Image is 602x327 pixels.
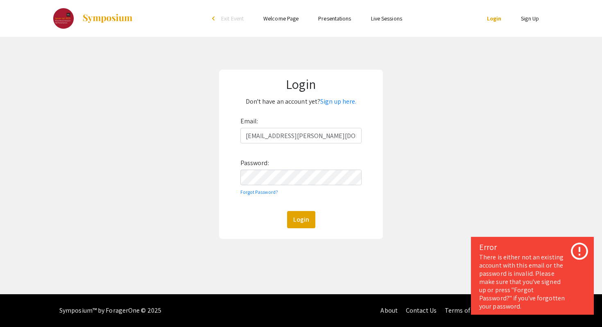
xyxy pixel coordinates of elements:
[521,15,539,22] a: Sign Up
[287,211,315,228] button: Login
[380,306,398,315] a: About
[479,253,586,311] div: There is either not an existing account with this email or the password is invalid. Please make s...
[240,189,278,195] a: Forgot Password?
[240,115,258,128] label: Email:
[318,15,351,22] a: Presentations
[212,16,217,21] div: arrow_back_ios
[59,294,161,327] div: Symposium™ by ForagerOne © 2025
[320,97,356,106] a: Sign up here.
[221,15,244,22] span: Exit Event
[225,76,377,92] h1: Login
[82,14,133,23] img: Symposium by ForagerOne
[406,306,437,315] a: Contact Us
[479,241,586,253] div: Error
[6,290,35,321] iframe: Chat
[225,95,377,108] p: Don't have an account yet?
[53,8,74,29] img: Speak Up! 2025
[263,15,299,22] a: Welcome Page
[240,157,269,170] label: Password:
[53,8,133,29] a: Speak Up! 2025
[371,15,402,22] a: Live Sessions
[487,15,502,22] a: Login
[445,306,491,315] a: Terms of Service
